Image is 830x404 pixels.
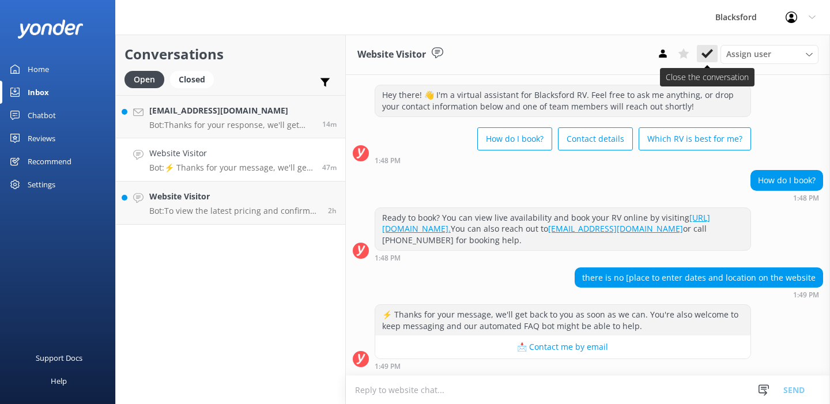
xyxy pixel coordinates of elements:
[124,43,337,65] h2: Conversations
[36,346,82,369] div: Support Docs
[375,254,751,262] div: Sep 08 2025 01:48pm (UTC -06:00) America/Chihuahua
[375,85,750,116] div: Hey there! 👋 I'm a virtual assistant for Blacksford RV. Feel free to ask me anything, or drop you...
[149,190,319,203] h4: Website Visitor
[639,127,751,150] button: Which RV is best for me?
[575,290,823,299] div: Sep 08 2025 01:49pm (UTC -06:00) America/Chihuahua
[124,71,164,88] div: Open
[375,255,401,262] strong: 1:48 PM
[375,208,750,250] div: Ready to book? You can view live availability and book your RV online by visiting You can also re...
[750,194,823,202] div: Sep 08 2025 01:48pm (UTC -06:00) America/Chihuahua
[170,71,214,88] div: Closed
[375,156,751,164] div: Sep 08 2025 01:48pm (UTC -06:00) America/Chihuahua
[149,120,314,130] p: Bot: Thanks for your response, we'll get back to you as soon as we can during opening hours.
[575,268,823,288] div: there is no [place to enter dates and location on the website
[28,127,55,150] div: Reviews
[170,73,220,85] a: Closed
[357,47,426,62] h3: Website Visitor
[382,212,710,235] a: [URL][DOMAIN_NAME].
[322,163,337,172] span: Sep 08 2025 01:49pm (UTC -06:00) America/Chihuahua
[116,182,345,225] a: Website VisitorBot:To view the latest pricing and confirm availability for your dates, please vis...
[322,119,337,129] span: Sep 08 2025 02:22pm (UTC -06:00) America/Chihuahua
[149,163,314,173] p: Bot: ⚡ Thanks for your message, we'll get back to you as soon as we can. You're also welcome to k...
[124,73,170,85] a: Open
[375,363,401,370] strong: 1:49 PM
[726,48,771,61] span: Assign user
[17,20,84,39] img: yonder-white-logo.png
[28,150,71,173] div: Recommend
[751,171,823,190] div: How do I book?
[375,157,401,164] strong: 1:48 PM
[720,45,818,63] div: Assign User
[375,305,750,335] div: ⚡ Thanks for your message, we'll get back to you as soon as we can. You're also welcome to keep m...
[28,173,55,196] div: Settings
[793,195,819,202] strong: 1:48 PM
[375,362,751,370] div: Sep 08 2025 01:49pm (UTC -06:00) America/Chihuahua
[149,147,314,160] h4: Website Visitor
[477,127,552,150] button: How do I book?
[116,95,345,138] a: [EMAIL_ADDRESS][DOMAIN_NAME]Bot:Thanks for your response, we'll get back to you as soon as we can...
[558,127,633,150] button: Contact details
[375,335,750,358] button: 📩 Contact me by email
[51,369,67,392] div: Help
[548,223,683,234] a: [EMAIL_ADDRESS][DOMAIN_NAME]
[28,58,49,81] div: Home
[28,104,56,127] div: Chatbot
[149,104,314,117] h4: [EMAIL_ADDRESS][DOMAIN_NAME]
[328,206,337,216] span: Sep 08 2025 11:46am (UTC -06:00) America/Chihuahua
[793,292,819,299] strong: 1:49 PM
[116,138,345,182] a: Website VisitorBot:⚡ Thanks for your message, we'll get back to you as soon as we can. You're als...
[28,81,49,104] div: Inbox
[149,206,319,216] p: Bot: To view the latest pricing and confirm availability for your dates, please visit [URL][DOMAI...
